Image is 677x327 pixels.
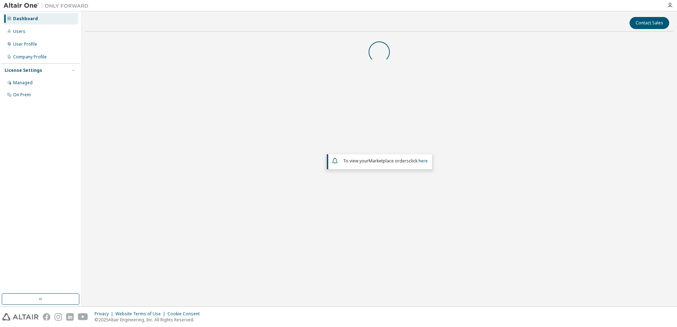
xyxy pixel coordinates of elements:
[343,158,428,164] span: To view your click
[13,80,33,86] div: Managed
[630,17,669,29] button: Contact Sales
[66,313,74,321] img: linkedin.svg
[13,92,31,98] div: On Prem
[78,313,88,321] img: youtube.svg
[167,311,204,317] div: Cookie Consent
[13,29,25,34] div: Users
[43,313,50,321] img: facebook.svg
[95,311,115,317] div: Privacy
[95,317,204,323] p: © 2025 Altair Engineering, Inc. All Rights Reserved.
[2,313,39,321] img: altair_logo.svg
[115,311,167,317] div: Website Terms of Use
[13,54,47,60] div: Company Profile
[4,2,92,9] img: Altair One
[13,41,37,47] div: User Profile
[55,313,62,321] img: instagram.svg
[13,16,38,22] div: Dashboard
[419,158,428,164] a: here
[369,158,409,164] em: Marketplace orders
[5,68,42,73] div: License Settings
